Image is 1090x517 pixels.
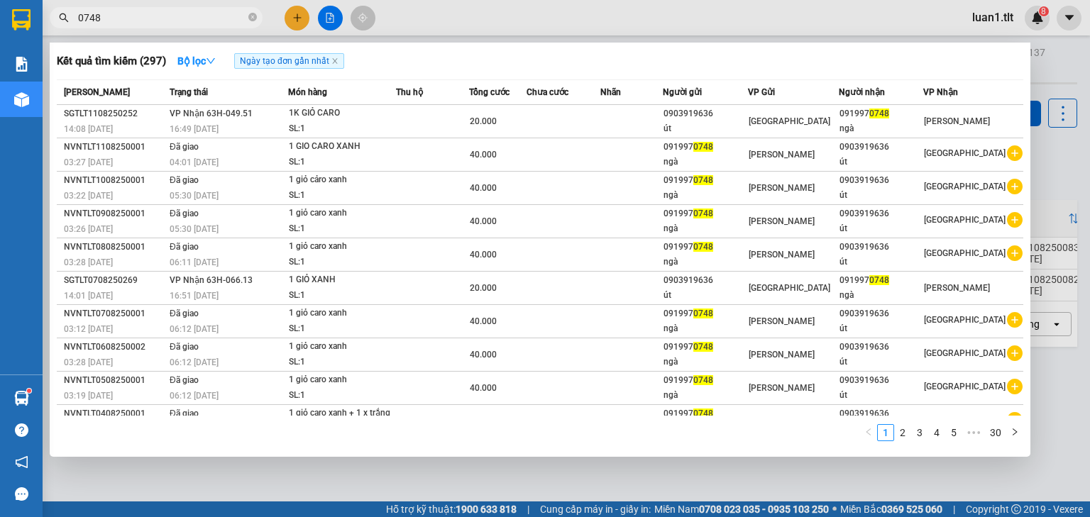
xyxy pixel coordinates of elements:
span: close [331,57,338,65]
div: SL: 1 [289,121,395,137]
span: Người gửi [663,87,702,97]
span: [GEOGRAPHIC_DATA] [924,382,1006,391]
div: út [839,188,923,203]
a: 5 [946,425,962,440]
span: 03:22 [DATE] [64,191,113,201]
div: 0903919636 [839,240,923,255]
span: 03:28 [DATE] [64,257,113,267]
span: 14:01 [DATE] [64,291,113,301]
div: 091997 [664,240,747,255]
div: 1 giỏ caro xanh [289,372,395,388]
span: 04:01 [DATE] [170,157,219,167]
li: Previous Page [860,424,877,441]
li: 30 [985,424,1006,441]
span: 03:12 [DATE] [64,324,113,334]
span: 06:12 [DATE] [170,391,219,401]
div: út [839,388,923,403]
span: question-circle [15,423,28,437]
li: Next Page [1006,424,1023,441]
span: Trạng thái [170,87,208,97]
a: 2 [895,425,910,440]
span: down [206,56,216,66]
div: út [664,121,747,136]
div: SL: 1 [289,388,395,404]
li: Next 5 Pages [962,424,985,441]
div: 0903919636 [839,406,923,421]
span: 0748 [693,408,713,418]
div: 091997 [839,273,923,288]
li: 4 [928,424,945,441]
span: 03:27 [DATE] [64,157,113,167]
span: [PERSON_NAME] [749,150,815,160]
div: 1 giỏ caro xanh [289,206,395,221]
div: SGTLT0708250269 [64,273,165,288]
span: Đã giao [170,209,199,218]
span: 40.000 [470,383,497,393]
span: [GEOGRAPHIC_DATA] [924,148,1006,158]
span: plus-circle [1007,179,1023,194]
li: 5 [945,424,962,441]
div: ngà [664,255,747,269]
div: 1 giỏ caro xanh [289,339,395,355]
span: 0748 [693,175,713,185]
span: VP Nhận 63H-049.51 [170,109,253,118]
span: 0748 [693,242,713,252]
span: 40.000 [470,316,497,326]
button: left [860,424,877,441]
span: search [59,13,69,23]
span: 16:51 [DATE] [170,291,219,301]
span: Đã giao [170,142,199,152]
div: NVNTLT0708250001 [64,306,165,321]
span: 20.000 [470,283,497,293]
div: ngà [664,155,747,169]
div: 091997 [664,140,747,155]
span: 0748 [869,109,889,118]
span: [GEOGRAPHIC_DATA] [924,215,1006,225]
div: SL: 1 [289,321,395,337]
div: 0903919636 [664,273,747,288]
div: 0903919636 [839,340,923,355]
span: Thu hộ [396,87,423,97]
span: 16:49 [DATE] [170,124,219,134]
div: SL: 1 [289,221,395,237]
img: warehouse-icon [14,391,29,406]
span: notification [15,455,28,469]
button: right [1006,424,1023,441]
span: [GEOGRAPHIC_DATA] [749,116,830,126]
div: 091997 [664,306,747,321]
span: [PERSON_NAME] [64,87,130,97]
input: Tìm tên, số ĐT hoặc mã đơn [78,10,246,26]
h3: Kết quả tìm kiếm ( 297 ) [57,54,166,69]
span: plus-circle [1007,412,1023,428]
span: [PERSON_NAME] [749,216,815,226]
span: right [1011,428,1019,436]
span: 06:11 [DATE] [170,257,219,267]
span: [PERSON_NAME] [924,116,990,126]
div: 0903919636 [839,173,923,188]
div: 0903919636 [839,206,923,221]
span: [GEOGRAPHIC_DATA] [749,283,830,293]
span: plus-circle [1007,145,1023,161]
div: NVNTLT0608250002 [64,340,165,355]
span: Đã giao [170,342,199,352]
span: 0748 [693,375,713,385]
div: NVNTLT0408250001 [64,406,165,421]
span: 05:30 [DATE] [170,224,219,234]
a: 4 [929,425,945,440]
span: [PERSON_NAME] [749,250,815,260]
div: SL: 1 [289,255,395,270]
span: 0748 [693,209,713,218]
div: 091997 [664,206,747,221]
span: Ngày tạo đơn gần nhất [234,53,344,69]
div: 1 GIỎ XANH [289,272,395,288]
div: 0903919636 [664,106,747,121]
div: ngà [664,355,747,369]
span: [PERSON_NAME] [749,183,815,193]
span: [GEOGRAPHIC_DATA] [924,248,1006,258]
div: út [839,355,923,369]
div: SL: 1 [289,288,395,304]
span: 0748 [693,308,713,318]
span: [PERSON_NAME] [749,316,815,326]
div: SL: 1 [289,188,395,204]
img: logo-vxr [12,9,31,30]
